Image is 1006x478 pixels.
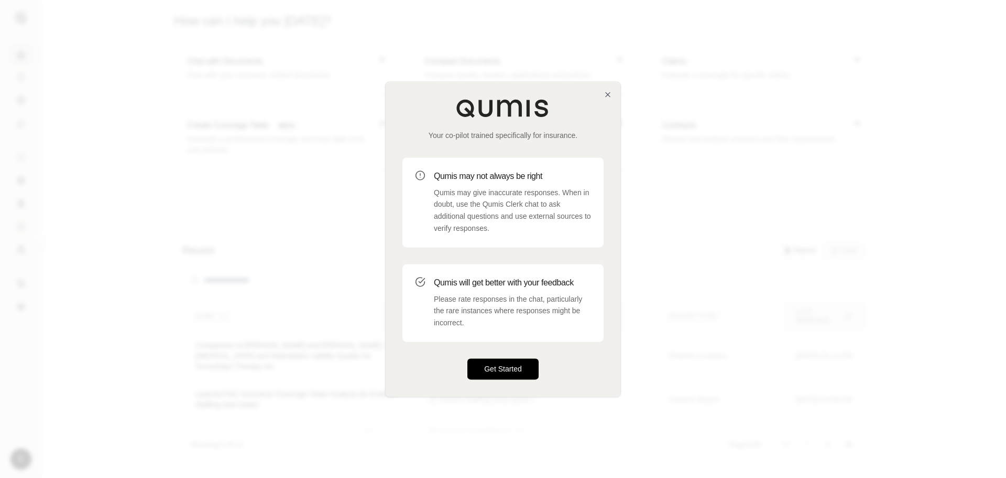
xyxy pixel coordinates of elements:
[434,277,591,289] h3: Qumis will get better with your feedback
[467,358,539,379] button: Get Started
[402,130,604,141] p: Your co-pilot trained specifically for insurance.
[456,99,550,118] img: Qumis Logo
[434,170,591,183] h3: Qumis may not always be right
[434,187,591,235] p: Qumis may give inaccurate responses. When in doubt, use the Qumis Clerk chat to ask additional qu...
[434,293,591,329] p: Please rate responses in the chat, particularly the rare instances where responses might be incor...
